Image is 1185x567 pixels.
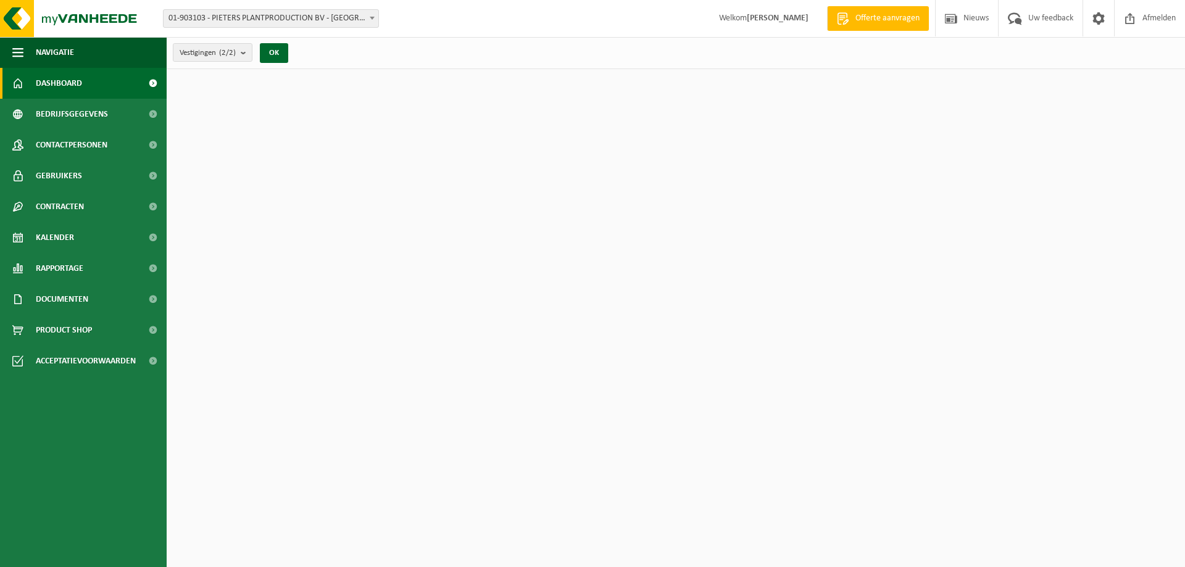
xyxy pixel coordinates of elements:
[36,191,84,222] span: Contracten
[827,6,929,31] a: Offerte aanvragen
[180,44,236,62] span: Vestigingen
[164,10,378,27] span: 01-903103 - PIETERS PLANTPRODUCTION BV - OOSTNIEUWKERKE
[36,99,108,130] span: Bedrijfsgegevens
[219,49,236,57] count: (2/2)
[852,12,923,25] span: Offerte aanvragen
[6,540,206,567] iframe: chat widget
[36,284,88,315] span: Documenten
[173,43,252,62] button: Vestigingen(2/2)
[36,222,74,253] span: Kalender
[36,160,82,191] span: Gebruikers
[36,315,92,346] span: Product Shop
[36,346,136,376] span: Acceptatievoorwaarden
[260,43,288,63] button: OK
[747,14,809,23] strong: [PERSON_NAME]
[36,130,107,160] span: Contactpersonen
[36,253,83,284] span: Rapportage
[36,68,82,99] span: Dashboard
[163,9,379,28] span: 01-903103 - PIETERS PLANTPRODUCTION BV - OOSTNIEUWKERKE
[36,37,74,68] span: Navigatie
